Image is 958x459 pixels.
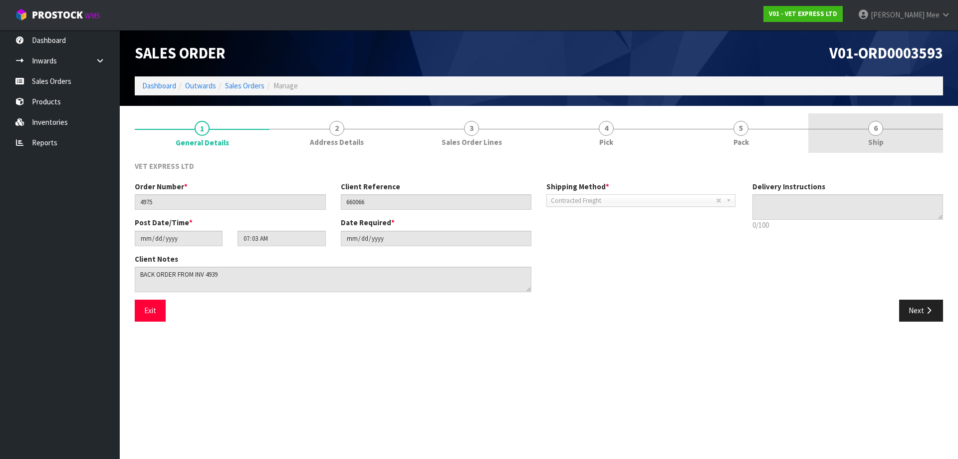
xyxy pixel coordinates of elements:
[546,181,609,192] label: Shipping Method
[176,137,229,148] span: General Details
[599,137,613,147] span: Pick
[225,81,264,90] a: Sales Orders
[135,43,226,62] span: Sales Order
[868,121,883,136] span: 6
[135,300,166,321] button: Exit
[341,217,395,228] label: Date Required
[85,11,100,20] small: WMS
[142,81,176,90] a: Dashboard
[868,137,884,147] span: Ship
[464,121,479,136] span: 3
[769,9,837,18] strong: V01 - VET EXPRESS LTD
[871,10,925,19] span: [PERSON_NAME]
[733,137,749,147] span: Pack
[273,81,298,90] span: Manage
[926,10,940,19] span: Mee
[135,254,178,264] label: Client Notes
[195,121,210,136] span: 1
[599,121,614,136] span: 4
[15,8,27,21] img: cube-alt.png
[341,194,532,210] input: Client Reference
[32,8,83,21] span: ProStock
[752,220,944,230] p: 0/100
[752,181,825,192] label: Delivery Instructions
[135,217,193,228] label: Post Date/Time
[135,161,194,171] span: VET EXPRESS LTD
[829,43,943,62] span: V01-ORD0003593
[341,181,400,192] label: Client Reference
[733,121,748,136] span: 5
[310,137,364,147] span: Address Details
[135,153,943,329] span: General Details
[551,195,716,207] span: Contracted Freight
[135,181,188,192] label: Order Number
[442,137,502,147] span: Sales Order Lines
[329,121,344,136] span: 2
[899,300,943,321] button: Next
[185,81,216,90] a: Outwards
[135,194,326,210] input: Order Number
